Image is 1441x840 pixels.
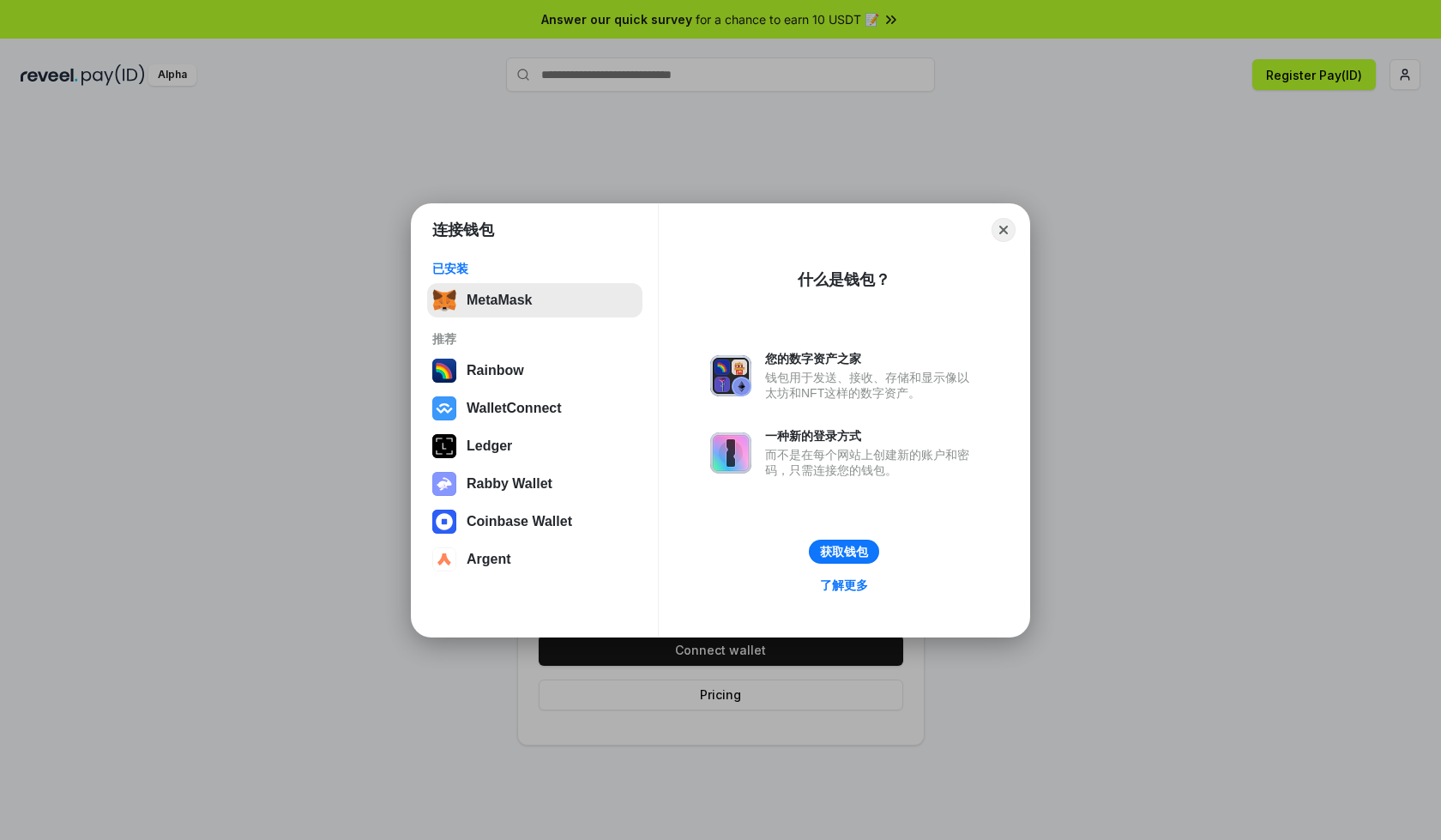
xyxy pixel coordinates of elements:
[809,540,879,564] button: 获取钱包
[432,472,456,496] img: svg+xml,%3Csvg%20xmlns%3D%22http%3A%2F%2Fwww.w3.org%2F2000%2Fsvg%22%20fill%3D%22none%22%20viewBox...
[710,432,751,474] img: svg+xml,%3Csvg%20xmlns%3D%22http%3A%2F%2Fwww.w3.org%2F2000%2Fsvg%22%20fill%3D%22none%22%20viewBox...
[810,574,878,596] a: 了解更多
[467,552,511,567] div: Argent
[432,434,456,458] img: svg+xml,%3Csvg%20xmlns%3D%22http%3A%2F%2Fwww.w3.org%2F2000%2Fsvg%22%20width%3D%2228%22%20height%3...
[992,218,1016,242] button: Close
[432,547,456,571] img: svg+xml,%3Csvg%20width%3D%2228%22%20height%3D%2228%22%20viewBox%3D%220%200%2028%2028%22%20fill%3D...
[427,542,642,577] button: Argent
[432,396,456,420] img: svg+xml,%3Csvg%20width%3D%2228%22%20height%3D%2228%22%20viewBox%3D%220%200%2028%2028%22%20fill%3D...
[467,438,512,454] div: Ledger
[467,363,524,378] div: Rainbow
[710,355,751,396] img: svg+xml,%3Csvg%20xmlns%3D%22http%3A%2F%2Fwww.w3.org%2F2000%2Fsvg%22%20fill%3D%22none%22%20viewBox...
[427,283,642,317] button: MetaMask
[765,428,978,444] div: 一种新的登录方式
[467,401,562,416] div: WalletConnect
[427,505,642,539] button: Coinbase Wallet
[432,220,494,240] h1: 连接钱包
[432,359,456,383] img: svg+xml,%3Csvg%20width%3D%22120%22%20height%3D%22120%22%20viewBox%3D%220%200%20120%20120%22%20fil...
[765,351,978,366] div: 您的数字资产之家
[432,510,456,534] img: svg+xml,%3Csvg%20width%3D%2228%22%20height%3D%2228%22%20viewBox%3D%220%200%2028%2028%22%20fill%3D...
[798,269,890,290] div: 什么是钱包？
[432,261,637,276] div: 已安装
[765,447,978,478] div: 而不是在每个网站上创建新的账户和密码，只需连接您的钱包。
[427,429,642,463] button: Ledger
[427,467,642,501] button: Rabby Wallet
[467,514,572,529] div: Coinbase Wallet
[467,476,552,492] div: Rabby Wallet
[467,293,532,308] div: MetaMask
[427,391,642,426] button: WalletConnect
[820,544,868,559] div: 获取钱包
[820,577,868,593] div: 了解更多
[427,354,642,388] button: Rainbow
[432,288,456,312] img: svg+xml,%3Csvg%20fill%3D%22none%22%20height%3D%2233%22%20viewBox%3D%220%200%2035%2033%22%20width%...
[765,370,978,401] div: 钱包用于发送、接收、存储和显示像以太坊和NFT这样的数字资产。
[432,331,637,347] div: 推荐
